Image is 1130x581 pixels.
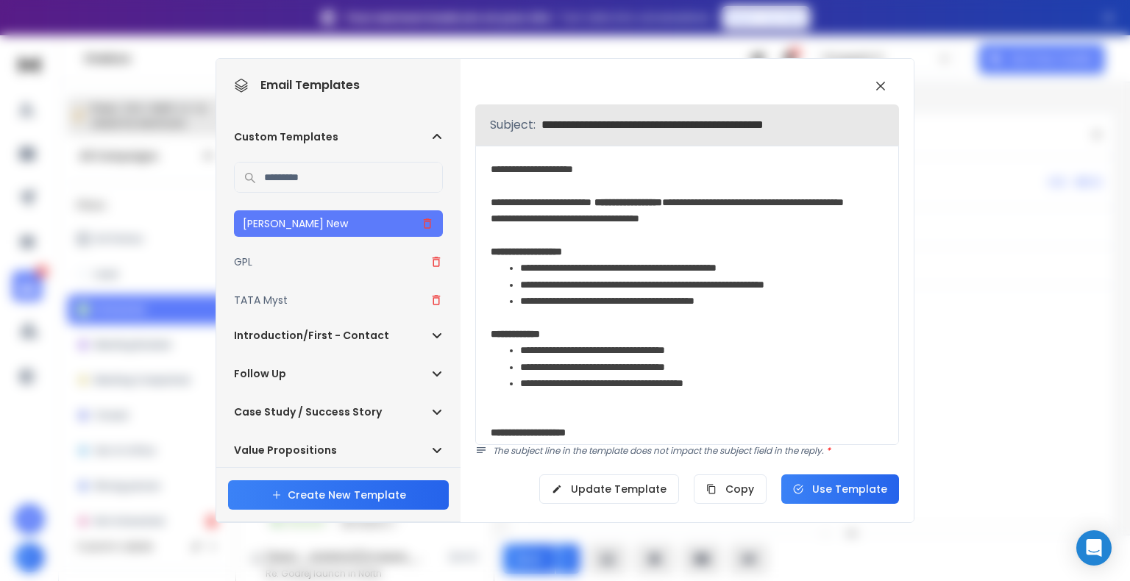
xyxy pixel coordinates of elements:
[1076,530,1112,566] div: Open Intercom Messenger
[493,445,899,457] p: The subject line in the template does not impact the subject field in the
[800,444,831,457] span: reply.
[539,474,679,504] button: Update Template
[490,116,536,134] p: Subject:
[781,474,899,504] button: Use Template
[694,474,767,504] button: Copy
